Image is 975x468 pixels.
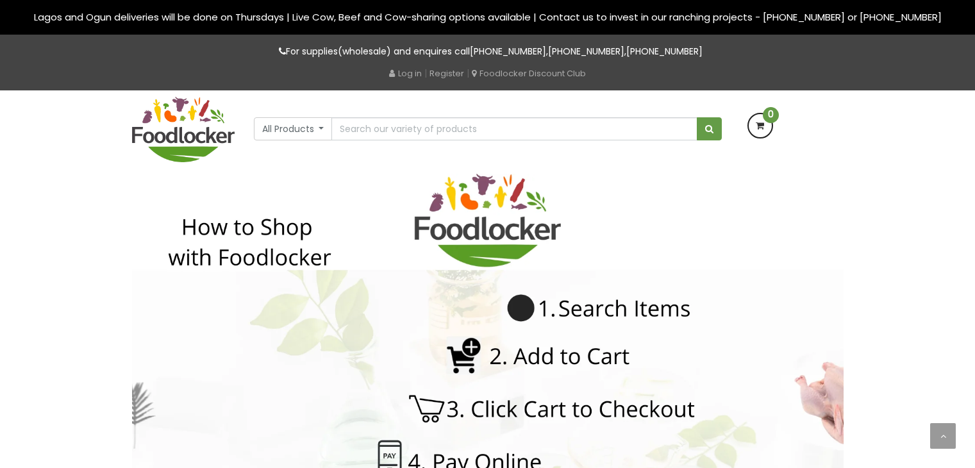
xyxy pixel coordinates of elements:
button: All Products [254,117,333,140]
img: FoodLocker [132,97,235,162]
span: Lagos and Ogun deliveries will be done on Thursdays | Live Cow, Beef and Cow-sharing options avai... [34,10,942,24]
span: 0 [763,107,779,123]
input: Search our variety of products [331,117,697,140]
a: Log in [389,67,422,79]
a: Register [429,67,464,79]
p: For supplies(wholesale) and enquires call , , [132,44,844,59]
a: [PHONE_NUMBER] [548,45,624,58]
a: Foodlocker Discount Club [472,67,586,79]
a: [PHONE_NUMBER] [470,45,546,58]
span: | [424,67,427,79]
a: [PHONE_NUMBER] [626,45,703,58]
span: | [467,67,469,79]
